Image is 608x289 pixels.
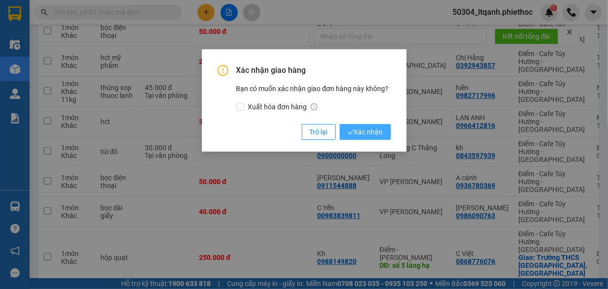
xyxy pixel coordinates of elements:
div: Bạn có muốn xác nhận giao đơn hàng này không? [236,83,391,112]
span: Xuất hóa đơn hàng [244,101,322,112]
button: checkXác nhận [340,124,391,140]
span: check [348,129,354,135]
button: Trở lại [302,124,336,140]
span: Xác nhận giao hàng [236,65,391,76]
span: Trở lại [310,127,328,137]
span: info-circle [311,103,318,110]
span: exclamation-circle [218,65,228,76]
span: Xác nhận [348,127,383,137]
